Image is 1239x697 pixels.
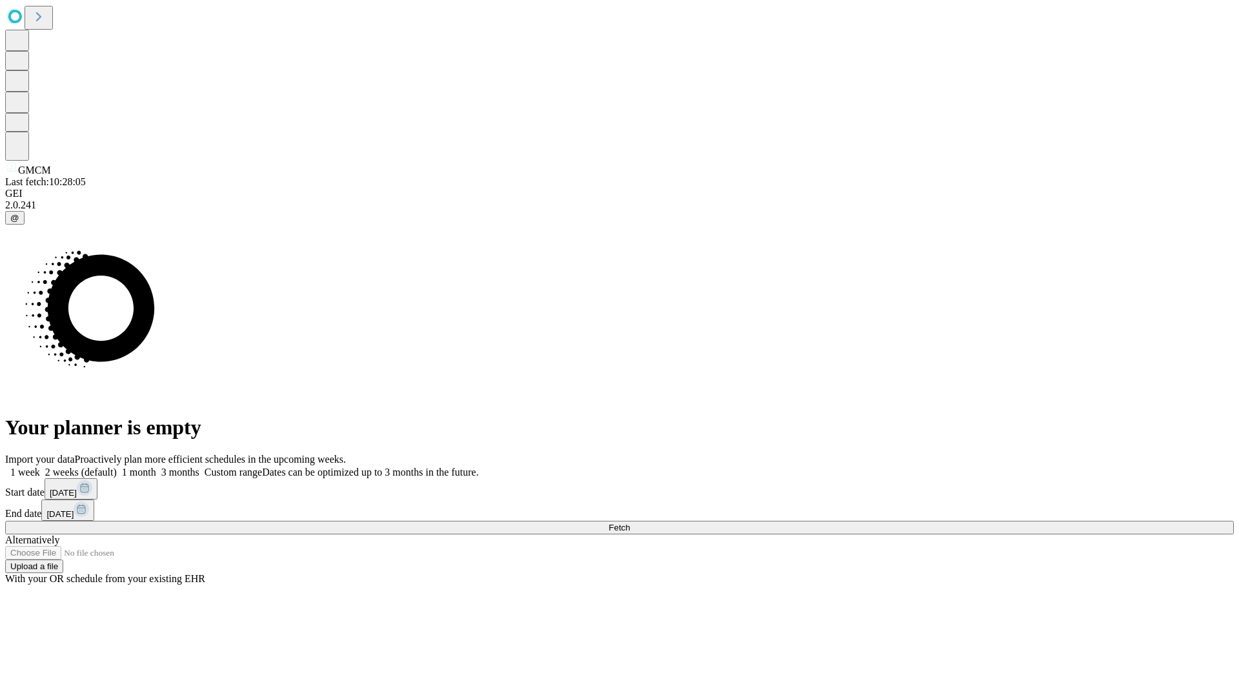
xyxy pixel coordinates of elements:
[50,488,77,498] span: [DATE]
[5,521,1234,534] button: Fetch
[18,165,51,176] span: GMCM
[5,176,86,187] span: Last fetch: 10:28:05
[5,478,1234,500] div: Start date
[122,467,156,478] span: 1 month
[5,500,1234,521] div: End date
[5,188,1234,199] div: GEI
[5,199,1234,211] div: 2.0.241
[45,467,117,478] span: 2 weeks (default)
[161,467,199,478] span: 3 months
[5,573,205,584] span: With your OR schedule from your existing EHR
[41,500,94,521] button: [DATE]
[10,467,40,478] span: 1 week
[609,523,630,532] span: Fetch
[5,560,63,573] button: Upload a file
[5,454,75,465] span: Import your data
[46,509,74,519] span: [DATE]
[5,211,25,225] button: @
[5,534,59,545] span: Alternatively
[75,454,346,465] span: Proactively plan more efficient schedules in the upcoming weeks.
[205,467,262,478] span: Custom range
[262,467,478,478] span: Dates can be optimized up to 3 months in the future.
[45,478,97,500] button: [DATE]
[5,416,1234,439] h1: Your planner is empty
[10,213,19,223] span: @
